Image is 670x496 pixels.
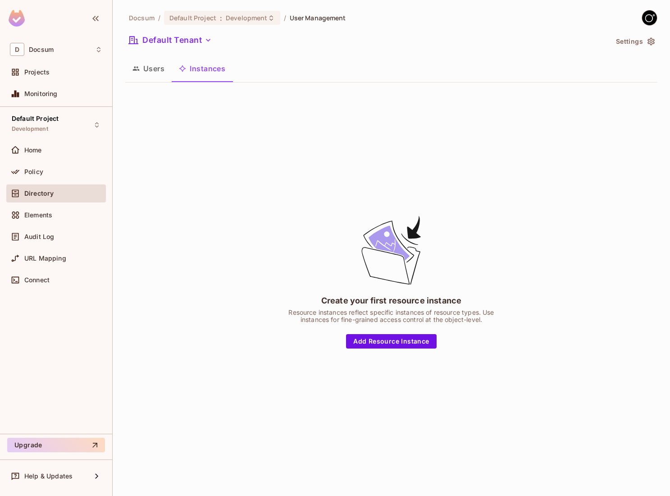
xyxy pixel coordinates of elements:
span: User Management [290,14,346,22]
span: Default Project [169,14,216,22]
button: Instances [172,57,232,80]
img: GitStart-Docsum [642,10,657,25]
div: Create your first resource instance [321,295,461,306]
span: the active workspace [129,14,155,22]
span: Audit Log [24,233,54,240]
span: Development [12,125,48,133]
li: / [158,14,160,22]
span: URL Mapping [24,255,66,262]
span: Elements [24,211,52,219]
img: SReyMgAAAABJRU5ErkJggg== [9,10,25,27]
span: Projects [24,69,50,76]
span: Default Project [12,115,59,122]
button: Users [125,57,172,80]
span: Development [226,14,267,22]
span: Home [24,147,42,154]
div: Resource instances reflect specific instances of resource types. Use instances for fine-grained a... [279,309,504,323]
span: Monitoring [24,90,58,97]
button: Settings [612,34,657,49]
button: Upgrade [7,438,105,452]
span: Help & Updates [24,473,73,480]
span: Policy [24,168,43,175]
li: / [284,14,286,22]
span: Workspace: Docsum [29,46,54,53]
button: Default Tenant [125,33,215,47]
span: : [219,14,223,22]
span: Connect [24,276,50,284]
button: Add Resource Instance [346,334,436,349]
span: D [10,43,24,56]
span: Directory [24,190,54,197]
